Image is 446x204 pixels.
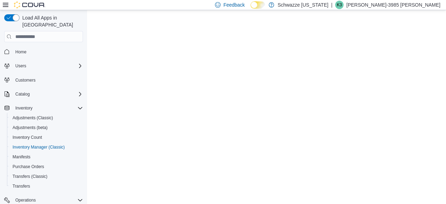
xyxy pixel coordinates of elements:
button: Inventory Count [7,133,86,142]
a: Transfers [10,182,33,190]
button: Transfers [7,181,86,191]
span: Transfers [10,182,83,190]
span: Home [15,49,26,55]
span: Adjustments (beta) [10,123,83,132]
p: Schwazze [US_STATE] [278,1,329,9]
button: Adjustments (beta) [7,123,86,133]
button: Users [13,62,29,70]
a: Customers [13,76,38,84]
span: Adjustments (Classic) [13,115,53,121]
a: Purchase Orders [10,163,47,171]
button: Users [1,61,86,71]
span: Inventory Manager (Classic) [10,143,83,151]
button: Customers [1,75,86,85]
span: Home [13,47,83,56]
span: Adjustments (beta) [13,125,48,130]
a: Adjustments (Classic) [10,114,56,122]
span: Inventory Count [10,133,83,142]
a: Inventory Count [10,133,45,142]
span: Adjustments (Classic) [10,114,83,122]
button: Inventory [13,104,35,112]
img: Cova [14,1,45,8]
p: | [331,1,332,9]
span: Transfers [13,183,30,189]
button: Catalog [13,90,32,98]
button: Transfers (Classic) [7,172,86,181]
span: Transfers (Classic) [13,174,47,179]
span: Catalog [13,90,83,98]
a: Home [13,48,29,56]
a: Adjustments (beta) [10,123,51,132]
button: Inventory [1,103,86,113]
span: Inventory Manager (Classic) [13,144,65,150]
button: Inventory Manager (Classic) [7,142,86,152]
a: Transfers (Classic) [10,172,50,181]
span: Transfers (Classic) [10,172,83,181]
a: Manifests [10,153,33,161]
span: Manifests [13,154,30,160]
button: Manifests [7,152,86,162]
span: Operations [15,197,36,203]
span: K3 [337,1,342,9]
span: Inventory [15,105,32,111]
span: Purchase Orders [13,164,44,169]
button: Purchase Orders [7,162,86,172]
span: Customers [15,77,36,83]
div: Kandice-3985 Marquez [335,1,344,9]
span: Load All Apps in [GEOGRAPHIC_DATA] [20,14,83,28]
button: Adjustments (Classic) [7,113,86,123]
a: Inventory Manager (Classic) [10,143,68,151]
p: [PERSON_NAME]-3985 [PERSON_NAME] [346,1,440,9]
button: Home [1,46,86,56]
span: Inventory Count [13,135,42,140]
span: Customers [13,76,83,84]
span: Inventory [13,104,83,112]
span: Users [15,63,26,69]
span: Manifests [10,153,83,161]
button: Catalog [1,89,86,99]
span: Users [13,62,83,70]
input: Dark Mode [251,1,265,9]
span: Catalog [15,91,30,97]
span: Feedback [223,1,245,8]
span: Purchase Orders [10,163,83,171]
